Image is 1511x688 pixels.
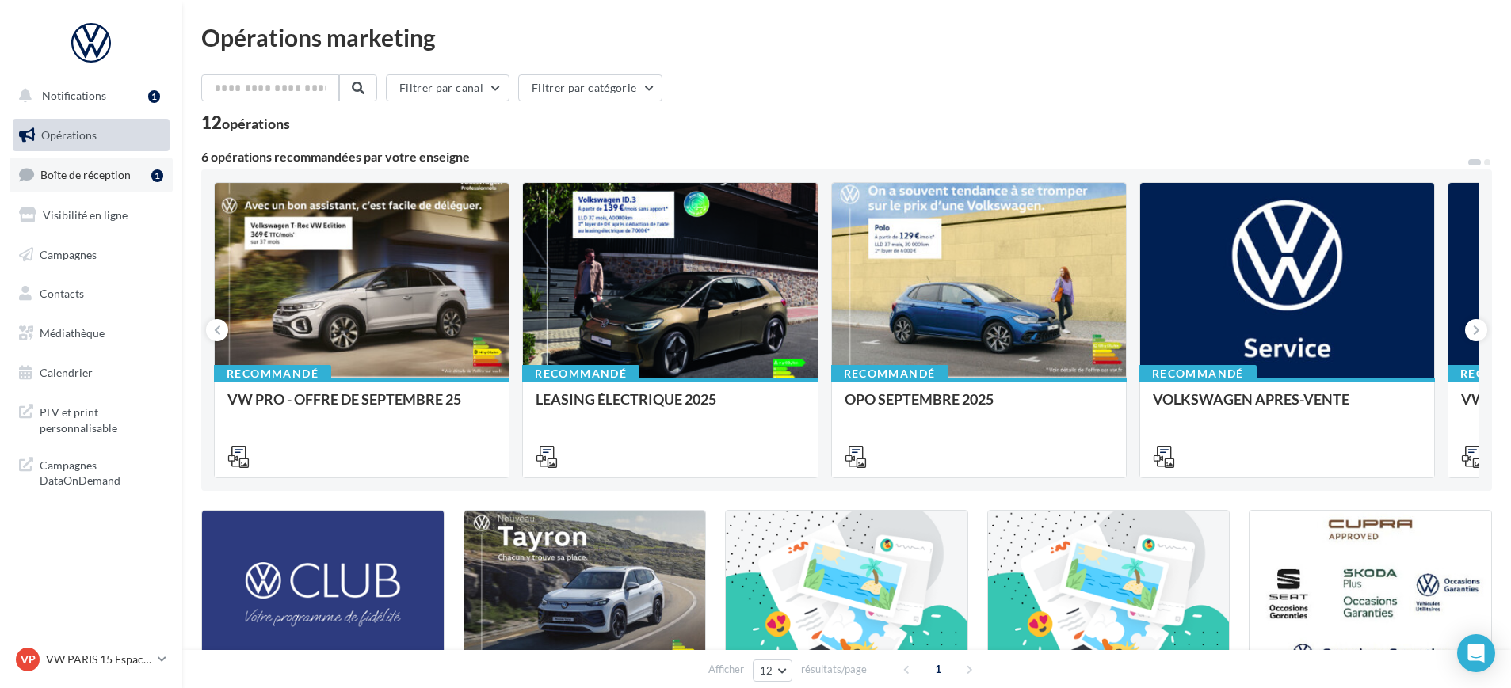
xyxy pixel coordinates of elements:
[10,119,173,152] a: Opérations
[214,365,331,382] div: Recommandé
[13,644,170,675] a: VP VW PARIS 15 Espace Suffren
[10,317,173,350] a: Médiathèque
[40,454,163,488] span: Campagnes DataOnDemand
[21,652,36,667] span: VP
[227,391,496,423] div: VW PRO - OFFRE DE SEPTEMBRE 25
[708,662,744,677] span: Afficher
[536,391,804,423] div: LEASING ÉLECTRIQUE 2025
[1139,365,1257,382] div: Recommandé
[1457,634,1495,672] div: Open Intercom Messenger
[386,74,509,101] button: Filtrer par canal
[151,169,163,182] div: 1
[760,664,773,677] span: 12
[522,365,639,382] div: Recommandé
[40,366,93,379] span: Calendrier
[1153,391,1421,423] div: VOLKSWAGEN APRES-VENTE
[10,277,173,310] a: Contacts
[40,326,105,340] span: Médiathèque
[201,114,290,131] div: 12
[801,662,867,677] span: résultats/page
[10,79,166,112] button: Notifications 1
[10,158,173,192] a: Boîte de réception1
[10,448,173,495] a: Campagnes DataOnDemand
[40,168,131,181] span: Boîte de réception
[41,128,97,142] span: Opérations
[10,199,173,232] a: Visibilité en ligne
[10,356,173,390] a: Calendrier
[42,89,106,102] span: Notifications
[40,287,84,300] span: Contacts
[222,116,290,131] div: opérations
[201,25,1492,49] div: Opérations marketing
[831,365,948,382] div: Recommandé
[43,208,128,222] span: Visibilité en ligne
[148,90,160,103] div: 1
[201,150,1467,163] div: 6 opérations recommandées par votre enseigne
[46,652,151,667] p: VW PARIS 15 Espace Suffren
[753,659,793,682] button: 12
[925,656,951,682] span: 1
[10,238,173,272] a: Campagnes
[518,74,662,101] button: Filtrer par catégorie
[845,391,1113,423] div: OPO SEPTEMBRE 2025
[40,401,163,435] span: PLV et print personnalisable
[10,395,173,442] a: PLV et print personnalisable
[40,247,97,260] span: Campagnes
